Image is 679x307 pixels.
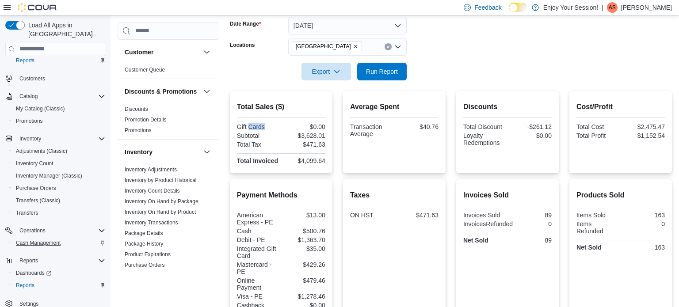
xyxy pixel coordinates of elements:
[237,277,279,291] div: Online Payment
[16,269,51,277] span: Dashboards
[350,190,439,201] h2: Taxes
[292,42,362,51] span: North York
[2,133,109,145] button: Inventory
[125,106,148,113] span: Discounts
[463,212,506,219] div: Invoices Sold
[283,227,325,235] div: $500.76
[12,116,105,126] span: Promotions
[463,190,552,201] h2: Invoices Sold
[9,279,109,292] button: Reports
[463,123,506,130] div: Total Discount
[576,244,602,251] strong: Net Sold
[237,212,279,226] div: American Express - PE
[2,72,109,85] button: Customers
[12,146,71,156] a: Adjustments (Classic)
[2,90,109,102] button: Catalog
[283,236,325,243] div: $1,363.70
[576,123,619,130] div: Total Cost
[16,239,61,246] span: Cash Management
[396,123,439,130] div: $40.76
[237,190,325,201] h2: Payment Methods
[288,17,407,34] button: [DATE]
[12,103,69,114] a: My Catalog (Classic)
[125,148,153,156] h3: Inventory
[385,43,392,50] button: Clear input
[12,195,64,206] a: Transfers (Classic)
[12,183,105,193] span: Purchase Orders
[125,167,177,173] a: Inventory Adjustments
[12,195,105,206] span: Transfers (Classic)
[125,127,152,133] a: Promotions
[16,57,34,64] span: Reports
[16,255,105,266] span: Reports
[9,54,109,67] button: Reports
[463,102,552,112] h2: Discounts
[509,237,552,244] div: 89
[576,220,619,235] div: Items Refunded
[543,2,599,13] p: Enjoy Your Session!
[237,141,279,148] div: Total Tax
[576,212,619,219] div: Items Sold
[125,67,165,73] a: Customer Queue
[357,63,407,80] button: Run Report
[125,117,167,123] a: Promotion Details
[125,66,165,73] span: Customer Queue
[9,115,109,127] button: Promotions
[12,55,38,66] a: Reports
[2,254,109,267] button: Reports
[202,47,212,57] button: Customer
[283,132,325,139] div: $3,628.01
[12,183,60,193] a: Purchase Orders
[125,187,180,194] span: Inventory Count Details
[12,103,105,114] span: My Catalog (Classic)
[125,198,198,205] a: Inventory On Hand by Package
[125,251,171,258] a: Product Expirations
[16,172,82,179] span: Inventory Manager (Classic)
[621,2,672,13] p: [PERSON_NAME]
[283,157,325,164] div: $4,099.64
[125,106,148,112] a: Discounts
[9,194,109,207] button: Transfers (Classic)
[607,2,618,13] div: Ana Saric
[125,116,167,123] span: Promotion Details
[394,43,401,50] button: Open list of options
[516,220,552,227] div: 0
[9,182,109,194] button: Purchase Orders
[463,132,506,146] div: Loyalty Redemptions
[12,238,64,248] a: Cash Management
[283,277,325,284] div: $479.46
[509,212,552,219] div: 89
[202,86,212,97] button: Discounts & Promotions
[609,2,616,13] span: AS
[12,280,105,291] span: Reports
[12,116,46,126] a: Promotions
[237,261,279,275] div: Mastercard - PE
[237,245,279,259] div: Integrated Gift Card
[237,132,279,139] div: Subtotal
[16,91,105,102] span: Catalog
[283,261,325,268] div: $429.26
[125,241,163,247] a: Package History
[576,190,665,201] h2: Products Sold
[19,257,38,264] span: Reports
[118,164,219,295] div: Inventory
[125,251,171,258] span: Product Expirations
[9,207,109,219] button: Transfers
[202,147,212,157] button: Inventory
[12,146,105,156] span: Adjustments (Classic)
[125,230,163,236] a: Package Details
[16,197,60,204] span: Transfers (Classic)
[509,132,552,139] div: $0.00
[19,93,38,100] span: Catalog
[622,220,665,227] div: 0
[125,177,197,183] a: Inventory by Product Historical
[16,117,43,125] span: Promotions
[125,198,198,205] span: Inventory On Hand by Package
[2,224,109,237] button: Operations
[9,267,109,279] a: Dashboards
[16,73,105,84] span: Customers
[283,141,325,148] div: $471.63
[16,185,56,192] span: Purchase Orders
